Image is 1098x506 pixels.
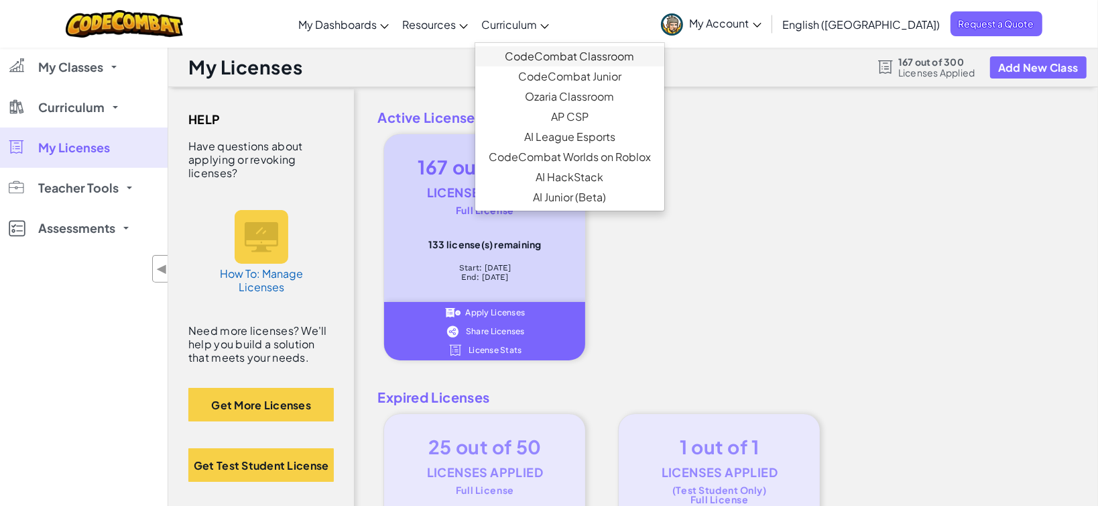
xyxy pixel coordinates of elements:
span: Share Licenses [466,327,525,336]
img: IconShare_White.svg [445,325,461,338]
div: Licenses Applied [404,180,565,205]
div: Full License [404,485,565,495]
span: My Account [690,16,761,30]
a: My Dashboards [292,6,395,42]
span: License Stats [469,346,522,354]
img: IconApplyLicenses_White.svg [445,307,461,319]
a: CodeCombat Classroom [475,46,664,66]
span: 167 out of 300 [898,56,975,67]
a: AI Junior (Beta) [475,187,664,207]
div: Full License [639,495,800,504]
a: Ozaria Classroom [475,87,664,107]
div: Licenses Applied [639,460,800,485]
span: English ([GEOGRAPHIC_DATA]) [783,17,940,32]
h5: How To: Manage Licenses [218,267,305,294]
a: CodeCombat Junior [475,66,664,87]
button: Get More Licenses [188,388,334,421]
img: IconLicense_White.svg [448,344,463,356]
img: CodeCombat logo [66,10,183,38]
button: Get Test Student License [188,448,334,482]
div: Full License [404,205,565,215]
span: Assessments [38,222,115,234]
div: Licenses Applied [404,460,565,485]
a: My Account [654,3,768,45]
span: Active Licenses [367,107,1085,128]
div: 25 out of 50 [404,434,565,460]
button: Add New Class [990,56,1087,79]
div: Have questions about applying or revoking licenses? [188,140,334,180]
span: Licenses Applied [898,67,975,78]
span: ◀ [156,259,168,279]
span: Help [188,109,221,130]
img: avatar [661,13,683,36]
a: AI HackStack [475,167,664,187]
div: End: [DATE] [404,272,565,282]
div: 1 out of 1 [639,434,800,460]
a: AI League Esports [475,127,664,147]
div: (Test Student Only) [639,485,800,495]
h1: My Licenses [188,54,302,80]
span: Curriculum [481,17,537,32]
div: 133 license(s) remaining [404,239,565,250]
span: Resources [402,17,456,32]
div: Need more licenses? We'll help you build a solution that meets your needs. [188,324,334,364]
div: Start: [DATE] [404,263,565,272]
span: My Classes [38,61,103,73]
a: CodeCombat Worlds on Roblox [475,147,664,167]
a: Request a Quote [951,11,1042,36]
a: AP CSP [475,107,664,127]
span: Curriculum [38,101,105,113]
div: 167 out of 300 [404,154,565,180]
a: Resources [395,6,475,42]
a: English ([GEOGRAPHIC_DATA]) [776,6,947,42]
span: My Licenses [38,142,110,154]
a: How To: Manage Licenses [211,197,312,307]
a: Curriculum [475,6,556,42]
span: Apply Licenses [466,309,526,317]
span: Expired Licenses [367,387,1085,407]
span: My Dashboards [298,17,377,32]
span: Teacher Tools [38,182,119,194]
